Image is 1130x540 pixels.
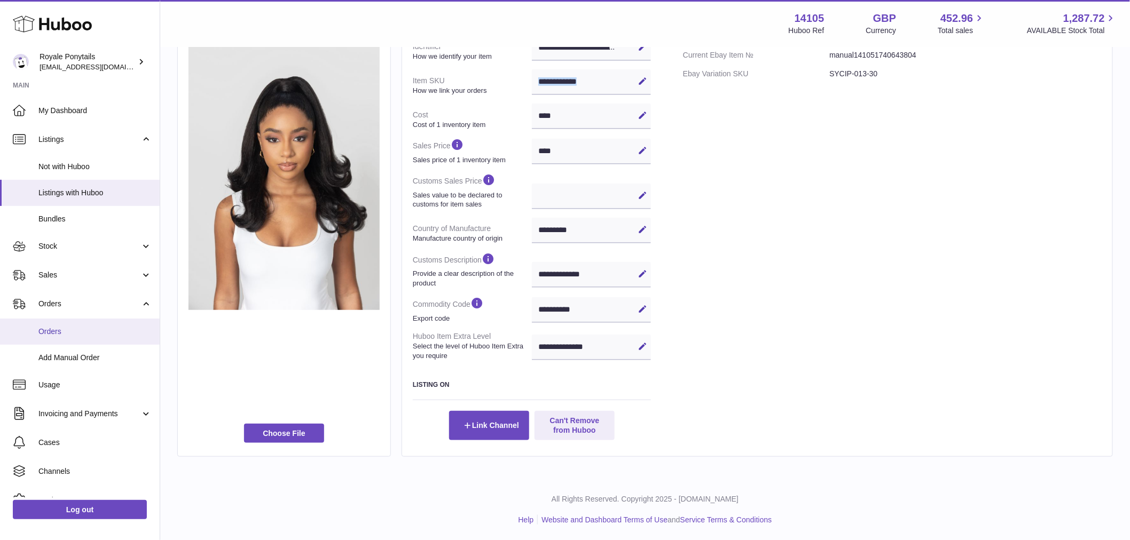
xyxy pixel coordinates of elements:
a: Log out [13,500,147,519]
button: Can't Remove from Huboo [535,411,615,440]
span: AVAILABLE Stock Total [1027,26,1117,36]
strong: How we link your orders [413,86,529,96]
dt: Identifier [413,37,532,65]
span: [EMAIL_ADDRESS][DOMAIN_NAME] [40,62,157,71]
strong: Select the level of Huboo Item Extra you require [413,342,529,360]
dt: Cost [413,106,532,133]
dt: Customs Description [413,248,532,292]
span: Orders [38,299,140,309]
dt: Customs Sales Price [413,169,532,213]
dd: manual141051740643804 [829,46,1102,65]
span: My Dashboard [38,106,152,116]
span: 452.96 [940,11,973,26]
strong: Manufacture country of origin [413,234,529,243]
strong: Cost of 1 inventory item [413,120,529,130]
div: Huboo Ref [789,26,825,36]
button: Link Channel [449,411,529,440]
strong: GBP [873,11,896,26]
a: 1,287.72 AVAILABLE Stock Total [1027,11,1117,36]
dt: Commodity Code [413,292,532,327]
span: Total sales [938,26,985,36]
li: and [538,515,772,525]
span: Not with Huboo [38,162,152,172]
span: Sales [38,270,140,280]
dd: SYCIP-013-30 [829,65,1102,83]
dt: Current Ebay Item № [683,46,829,65]
dt: Item SKU [413,72,532,99]
span: Listings [38,134,140,145]
img: internalAdmin-14105@internal.huboo.com [13,54,29,70]
dt: Ebay Variation SKU [683,65,829,83]
strong: 14105 [795,11,825,26]
a: Help [519,515,534,524]
div: Currency [866,26,897,36]
strong: How we identify your item [413,52,529,61]
span: Stock [38,241,140,251]
span: Channels [38,466,152,477]
span: Bundles [38,214,152,224]
span: Usage [38,380,152,390]
strong: Provide a clear description of the product [413,269,529,288]
p: All Rights Reserved. Copyright 2025 - [DOMAIN_NAME] [169,494,1121,504]
a: Service Terms & Conditions [680,515,772,524]
a: 452.96 Total sales [938,11,985,36]
span: Add Manual Order [38,353,152,363]
h3: Listing On [413,380,651,389]
span: Settings [38,495,152,505]
a: Website and Dashboard Terms of Use [542,515,668,524]
dt: Country of Manufacture [413,219,532,247]
span: Listings with Huboo [38,188,152,198]
strong: Sales value to be declared to customs for item sales [413,190,529,209]
dt: Huboo Item Extra Level [413,327,532,364]
span: 1,287.72 [1063,11,1105,26]
img: 141051741008952.png [189,19,380,310]
div: Royale Ponytails [40,52,136,72]
span: Invoicing and Payments [38,409,140,419]
span: Orders [38,327,152,337]
strong: Export code [413,314,529,323]
dt: Sales Price [413,133,532,169]
strong: Sales price of 1 inventory item [413,155,529,165]
span: Cases [38,438,152,448]
span: Choose File [244,424,324,443]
